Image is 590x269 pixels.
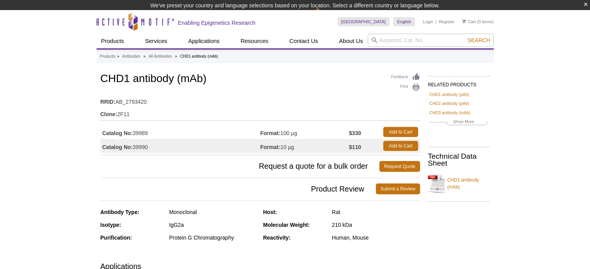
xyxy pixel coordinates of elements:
[100,222,121,228] strong: Isotype:
[462,17,494,26] li: (0 items)
[465,37,492,44] button: Search
[149,53,172,60] a: All Antibodies
[100,106,420,118] td: 2F11
[260,139,349,153] td: 10 µg
[100,73,420,86] h1: CHD1 antibody (mAb)
[332,209,420,216] div: Rat
[100,94,420,106] td: AB_2793420
[144,54,146,58] li: »
[436,17,437,26] li: |
[140,34,172,48] a: Services
[260,144,280,151] strong: Format:
[100,125,260,139] td: 39989
[423,19,433,24] a: Login
[175,54,177,58] li: »
[383,141,418,151] a: Add to Cart
[100,235,132,241] strong: Purification:
[117,54,119,58] li: »
[462,19,466,23] img: Your Cart
[467,37,490,43] span: Search
[376,183,420,194] a: Submit a Review
[429,100,469,107] a: CHD2 antibody (pAb)
[285,34,323,48] a: Contact Us
[263,222,310,228] strong: Molecular Weight:
[169,209,257,216] div: Monoclonal
[379,161,420,172] a: Request Quote
[391,83,420,92] a: Print
[100,98,116,105] strong: RRID:
[178,19,256,26] h2: Enabling Epigenetics Research
[102,144,133,151] strong: Catalog No:
[260,125,349,139] td: 100 µg
[236,34,273,48] a: Resources
[337,17,390,26] a: [GEOGRAPHIC_DATA]
[102,130,133,137] strong: Catalog No:
[393,17,415,26] a: English
[169,221,257,228] div: IgG2a
[260,130,280,137] strong: Format:
[122,53,140,60] a: Antibodies
[462,19,476,24] a: Cart
[100,161,380,172] span: Request a quote for a bulk order
[429,109,471,116] a: CHD3 antibody (mAb)
[383,127,418,137] a: Add to Cart
[428,76,490,90] h2: RELATED PRODUCTS
[263,209,277,215] strong: Host:
[183,34,224,48] a: Applications
[180,54,218,58] li: CHD1 antibody (mAb)
[349,144,361,151] strong: $110
[349,130,361,137] strong: $330
[100,53,115,60] a: Products
[100,209,140,215] strong: Antibody Type:
[332,234,420,241] div: Human, Mouse
[368,34,494,47] input: Keyword, Cat. No.
[428,153,490,167] h2: Technical Data Sheet
[97,34,129,48] a: Products
[100,111,118,118] strong: Clone:
[334,34,368,48] a: About Us
[429,91,469,98] a: CHD1 antibody (pAb)
[263,235,291,241] strong: Reactivity:
[439,19,455,24] a: Register
[169,234,257,241] div: Protein G Chromatography
[100,139,260,153] td: 39990
[391,73,420,81] a: Feedback
[332,221,420,228] div: 210 kDa
[316,6,336,24] img: Change Here
[428,172,490,195] a: CHD1 antibody (mAb)
[429,118,488,127] a: Show More
[100,183,376,194] span: Product Review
